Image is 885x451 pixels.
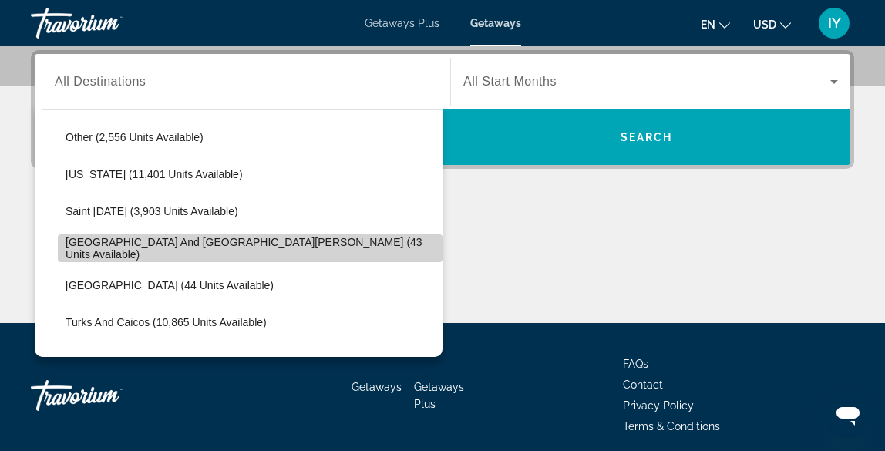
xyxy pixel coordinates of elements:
span: [GEOGRAPHIC_DATA] (44 units available) [66,279,274,291]
button: Change currency [753,13,791,35]
button: [GEOGRAPHIC_DATA] (4 units available) [58,86,443,114]
a: FAQs [623,358,648,370]
a: Terms & Conditions [623,420,720,432]
button: [GEOGRAPHIC_DATA] (44 units available) [58,271,443,299]
span: IY [828,15,841,31]
span: [GEOGRAPHIC_DATA] and [GEOGRAPHIC_DATA][PERSON_NAME] (43 units available) [66,236,435,261]
a: Privacy Policy [623,399,694,412]
a: Getaways [470,17,521,29]
button: Saint [DATE] (3,903 units available) [58,197,443,225]
button: Change language [701,13,730,35]
a: Contact [623,379,663,391]
a: Travorium [31,3,185,43]
div: Search widget [35,54,850,165]
span: All Destinations [55,75,146,88]
button: [GEOGRAPHIC_DATA] (99 units available) [58,345,443,373]
a: Getaways [352,381,402,393]
span: Search [621,131,673,143]
span: Other (2,556 units available) [66,131,204,143]
a: Getaways Plus [365,17,439,29]
span: Saint [DATE] (3,903 units available) [66,205,238,217]
span: Turks and Caicos (10,865 units available) [66,316,267,328]
button: Turks and Caicos (10,865 units available) [58,308,443,336]
span: USD [753,19,776,31]
button: [US_STATE] (11,401 units available) [58,160,443,188]
a: Travorium [31,372,185,419]
span: All Start Months [463,75,557,88]
button: User Menu [814,7,854,39]
iframe: Button to launch messaging window [823,389,873,439]
span: [US_STATE] (11,401 units available) [66,168,243,180]
button: Other (2,556 units available) [58,123,443,151]
a: Getaways Plus [414,381,464,410]
span: en [701,19,715,31]
button: Search [443,109,850,165]
button: [GEOGRAPHIC_DATA] and [GEOGRAPHIC_DATA][PERSON_NAME] (43 units available) [58,234,443,262]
